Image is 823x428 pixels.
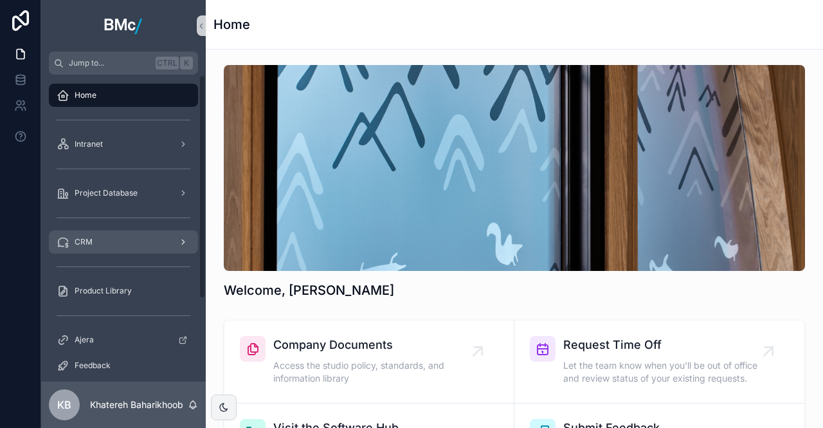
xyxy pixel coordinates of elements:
span: CRM [75,237,93,247]
span: Intranet [75,139,103,149]
span: Project Database [75,188,138,198]
span: KB [57,397,71,413]
a: Intranet [49,133,198,156]
a: Product Library [49,279,198,302]
span: Request Time Off [563,336,768,354]
h1: Welcome, [PERSON_NAME] [224,281,394,299]
a: Project Database [49,181,198,205]
span: Company Documents [273,336,478,354]
span: Ctrl [156,57,179,70]
a: Company DocumentsAccess the studio policy, standards, and information library [224,321,514,404]
span: Ajera [75,335,94,345]
span: Home [75,90,96,100]
a: Request Time OffLet the team know when you'll be out of office and review status of your existing... [514,321,804,404]
span: Access the studio policy, standards, and information library [273,359,478,385]
img: App logo [104,15,143,36]
span: Feedback [75,360,111,371]
a: Feedback [49,354,198,377]
p: Khatereh Baharikhoob [90,398,183,411]
a: CRM [49,230,198,254]
a: Ajera [49,328,198,351]
button: Jump to...CtrlK [49,51,198,75]
div: scrollable content [41,75,206,382]
span: Product Library [75,286,132,296]
h1: Home [213,15,250,33]
span: Jump to... [69,58,150,68]
a: Home [49,84,198,107]
span: Let the team know when you'll be out of office and review status of your existing requests. [563,359,768,385]
span: K [181,58,192,68]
